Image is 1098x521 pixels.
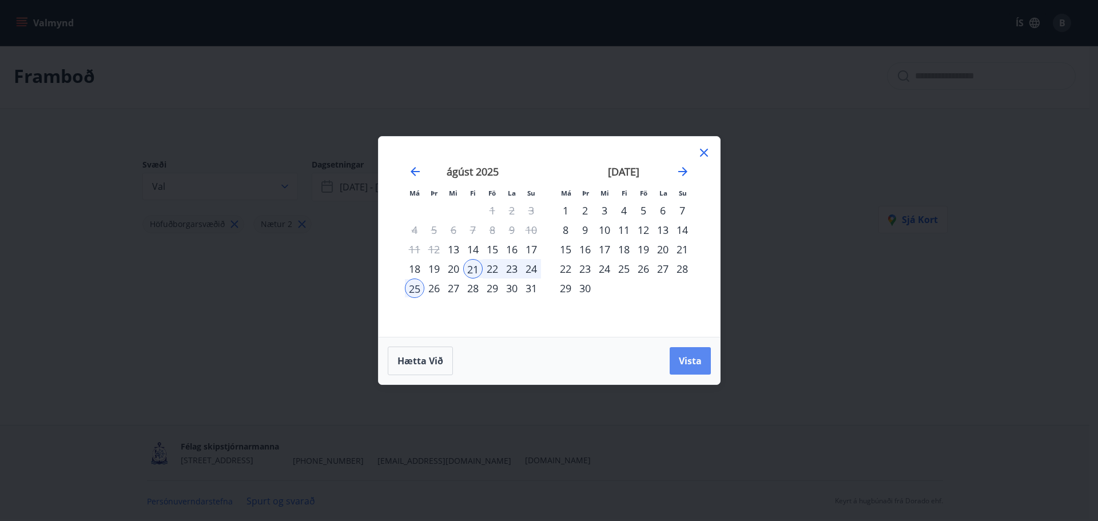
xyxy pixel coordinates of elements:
button: Vista [670,347,711,375]
td: Not available. sunnudagur, 10. ágúst 2025 [522,220,541,240]
td: Choose laugardagur, 6. september 2025 as your check-in date. It’s available. [653,201,673,220]
div: 29 [483,279,502,298]
td: Choose föstudagur, 15. ágúst 2025 as your check-in date. It’s available. [483,240,502,259]
small: Su [527,189,535,197]
small: Su [679,189,687,197]
div: 21 [673,240,692,259]
div: 23 [502,259,522,279]
td: Choose sunnudagur, 17. ágúst 2025 as your check-in date. It’s available. [522,240,541,259]
td: Not available. laugardagur, 2. ágúst 2025 [502,201,522,220]
td: Choose miðvikudagur, 3. september 2025 as your check-in date. It’s available. [595,201,614,220]
div: 7 [673,201,692,220]
div: 26 [634,259,653,279]
td: Not available. sunnudagur, 3. ágúst 2025 [522,201,541,220]
div: 29 [556,279,575,298]
div: 18 [405,259,424,279]
td: Not available. mánudagur, 4. ágúst 2025 [405,220,424,240]
div: 1 [556,201,575,220]
div: 9 [575,220,595,240]
div: 24 [522,259,541,279]
small: Má [561,189,571,197]
div: 28 [463,279,483,298]
td: Selected as end date. mánudagur, 25. ágúst 2025 [405,279,424,298]
div: 13 [653,220,673,240]
div: 15 [483,240,502,259]
div: 16 [575,240,595,259]
div: 13 [444,240,463,259]
div: 31 [522,279,541,298]
td: Selected. laugardagur, 23. ágúst 2025 [502,259,522,279]
small: Þr [582,189,589,197]
div: Move forward to switch to the next month. [676,165,690,178]
div: 18 [614,240,634,259]
td: Choose fimmtudagur, 11. september 2025 as your check-in date. It’s available. [614,220,634,240]
td: Choose mánudagur, 29. september 2025 as your check-in date. It’s available. [556,279,575,298]
td: Choose miðvikudagur, 13. ágúst 2025 as your check-in date. It’s available. [444,240,463,259]
div: 23 [575,259,595,279]
td: Not available. laugardagur, 9. ágúst 2025 [502,220,522,240]
div: 30 [502,279,522,298]
td: Not available. fimmtudagur, 7. ágúst 2025 [463,220,483,240]
div: 14 [673,220,692,240]
div: 20 [653,240,673,259]
div: 17 [595,240,614,259]
td: Choose fimmtudagur, 14. ágúst 2025 as your check-in date. It’s available. [463,240,483,259]
td: Choose miðvikudagur, 27. ágúst 2025 as your check-in date. It’s available. [444,279,463,298]
span: Vista [679,355,702,367]
div: 27 [653,259,673,279]
td: Choose þriðjudagur, 26. ágúst 2025 as your check-in date. It’s available. [424,279,444,298]
div: 15 [556,240,575,259]
div: 8 [556,220,575,240]
strong: ágúst 2025 [447,165,499,178]
div: 27 [444,279,463,298]
div: 22 [483,259,502,279]
td: Not available. mánudagur, 11. ágúst 2025 [405,240,424,259]
td: Choose sunnudagur, 7. september 2025 as your check-in date. It’s available. [673,201,692,220]
div: 21 [463,259,483,279]
td: Selected. föstudagur, 22. ágúst 2025 [483,259,502,279]
td: Choose fimmtudagur, 18. september 2025 as your check-in date. It’s available. [614,240,634,259]
td: Selected. sunnudagur, 24. ágúst 2025 [522,259,541,279]
span: Hætta við [397,355,443,367]
td: Choose miðvikudagur, 10. september 2025 as your check-in date. It’s available. [595,220,614,240]
div: 6 [653,201,673,220]
td: Choose laugardagur, 20. september 2025 as your check-in date. It’s available. [653,240,673,259]
div: 26 [424,279,444,298]
td: Choose miðvikudagur, 24. september 2025 as your check-in date. It’s available. [595,259,614,279]
div: 19 [424,259,444,279]
div: 3 [595,201,614,220]
div: 28 [673,259,692,279]
div: 14 [463,240,483,259]
td: Choose þriðjudagur, 16. september 2025 as your check-in date. It’s available. [575,240,595,259]
div: 4 [614,201,634,220]
div: 24 [595,259,614,279]
td: Not available. þriðjudagur, 5. ágúst 2025 [424,220,444,240]
td: Choose þriðjudagur, 30. september 2025 as your check-in date. It’s available. [575,279,595,298]
small: Þr [431,189,437,197]
strong: [DATE] [608,165,639,178]
td: Choose þriðjudagur, 23. september 2025 as your check-in date. It’s available. [575,259,595,279]
td: Choose föstudagur, 5. september 2025 as your check-in date. It’s available. [634,201,653,220]
td: Choose sunnudagur, 21. september 2025 as your check-in date. It’s available. [673,240,692,259]
div: 12 [634,220,653,240]
td: Not available. miðvikudagur, 6. ágúst 2025 [444,220,463,240]
div: Move backward to switch to the previous month. [408,165,422,178]
small: Fö [640,189,647,197]
td: Choose mánudagur, 8. september 2025 as your check-in date. It’s available. [556,220,575,240]
small: Má [409,189,420,197]
small: Fi [470,189,476,197]
td: Selected as start date. fimmtudagur, 21. ágúst 2025 [463,259,483,279]
div: 25 [405,279,424,298]
div: 2 [575,201,595,220]
td: Choose sunnudagur, 31. ágúst 2025 as your check-in date. It’s available. [522,279,541,298]
td: Choose föstudagur, 19. september 2025 as your check-in date. It’s available. [634,240,653,259]
small: Fö [488,189,496,197]
small: La [508,189,516,197]
td: Choose laugardagur, 30. ágúst 2025 as your check-in date. It’s available. [502,279,522,298]
td: Choose miðvikudagur, 17. september 2025 as your check-in date. It’s available. [595,240,614,259]
td: Choose mánudagur, 22. september 2025 as your check-in date. It’s available. [556,259,575,279]
td: Choose þriðjudagur, 9. september 2025 as your check-in date. It’s available. [575,220,595,240]
div: 30 [575,279,595,298]
div: Calendar [392,150,706,323]
td: Choose föstudagur, 12. september 2025 as your check-in date. It’s available. [634,220,653,240]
